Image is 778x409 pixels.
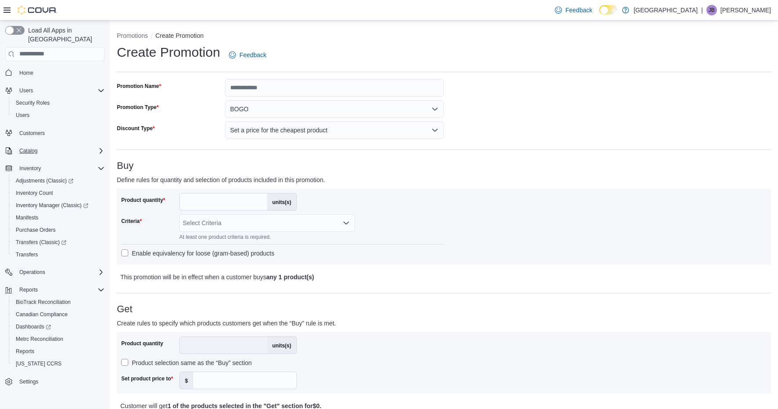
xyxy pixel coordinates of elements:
span: Reports [12,346,105,357]
button: Reports [16,285,41,295]
p: [PERSON_NAME] [720,5,771,15]
span: Purchase Orders [12,225,105,235]
button: Transfers [9,248,108,261]
span: Metrc Reconciliation [16,336,63,343]
button: [US_STATE] CCRS [9,358,108,370]
span: Reports [16,348,34,355]
a: Home [16,68,37,78]
a: Dashboards [12,321,54,332]
button: Inventory Count [9,187,108,199]
p: This promotion will be in effect when a customer buys [120,272,606,282]
span: Inventory [19,165,41,172]
span: Inventory Count [12,188,105,198]
button: Catalog [16,146,41,156]
label: Product selection same as the “Buy” section [121,358,252,368]
label: Discount Type [117,125,155,132]
a: Customers [16,128,48,139]
nav: An example of EuiBreadcrumbs [117,31,771,42]
span: Inventory Count [16,190,53,197]
span: Metrc Reconciliation [12,334,105,344]
span: Catalog [19,147,37,154]
label: Product quantity [121,197,165,204]
button: Users [9,109,108,121]
span: JB [709,5,715,15]
span: Home [16,67,105,78]
a: Reports [12,346,38,357]
a: Transfers (Classic) [12,237,70,248]
span: Manifests [16,214,38,221]
label: Promotion Type [117,104,159,111]
button: Security Roles [9,97,108,109]
a: Canadian Compliance [12,309,71,320]
label: Enable equivalency for loose (gram-based) products [121,248,275,259]
span: Feedback [239,51,266,59]
span: Users [12,110,105,121]
span: Adjustments (Classic) [16,177,73,184]
span: Users [16,112,29,119]
span: Transfers (Classic) [16,239,66,246]
span: Dark Mode [599,15,600,15]
button: Reports [2,284,108,296]
img: Cova [18,6,57,15]
a: Transfers (Classic) [9,236,108,248]
span: Load All Apps in [GEOGRAPHIC_DATA] [25,26,105,44]
div: Jordan Barber [706,5,717,15]
span: Operations [16,267,105,278]
button: BioTrack Reconciliation [9,296,108,308]
span: Catalog [16,146,105,156]
div: At least one product criteria is required. [179,232,297,241]
span: Transfers (Classic) [12,237,105,248]
button: Users [2,84,108,97]
span: Reports [16,285,105,295]
button: Promotions [117,32,148,39]
span: Transfers [12,249,105,260]
h1: Create Promotion [117,44,220,61]
span: Home [19,69,33,77]
button: Catalog [2,145,108,157]
span: Transfers [16,251,38,258]
b: any 1 product(s) [266,274,314,281]
a: Purchase Orders [12,225,59,235]
label: units(s) [267,194,297,210]
span: Security Roles [12,98,105,108]
a: Adjustments (Classic) [12,175,77,186]
span: Customers [16,128,105,139]
span: Inventory [16,163,105,174]
button: Users [16,85,36,96]
a: Security Roles [12,98,53,108]
label: Criteria [121,218,142,225]
span: Washington CCRS [12,358,105,369]
span: Purchase Orders [16,226,56,234]
span: Inventory Manager (Classic) [12,200,105,211]
button: Metrc Reconciliation [9,333,108,345]
a: Settings [16,376,42,387]
a: Inventory Count [12,188,57,198]
a: Metrc Reconciliation [12,334,67,344]
button: Customers [2,127,108,139]
span: Settings [19,378,38,385]
span: Users [19,87,33,94]
span: [US_STATE] CCRS [16,360,62,367]
button: Open list of options [343,219,350,226]
p: [GEOGRAPHIC_DATA] [633,5,698,15]
button: Create Promotion [156,32,204,39]
span: Security Roles [16,99,50,106]
button: Purchase Orders [9,224,108,236]
button: BOGO [225,100,444,118]
span: Settings [16,376,105,387]
span: Feedback [565,6,592,15]
button: Operations [16,267,49,278]
span: BioTrack Reconciliation [16,299,71,306]
a: Inventory Manager (Classic) [12,200,92,211]
a: Adjustments (Classic) [9,175,108,187]
a: Users [12,110,33,121]
span: Dashboards [16,323,51,330]
a: Transfers [12,249,41,260]
a: Feedback [225,46,270,64]
span: BioTrack Reconciliation [12,297,105,307]
input: Dark Mode [599,5,618,15]
button: Home [2,66,108,79]
label: $ [180,372,193,389]
a: Inventory Manager (Classic) [9,199,108,212]
button: Inventory [2,162,108,175]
